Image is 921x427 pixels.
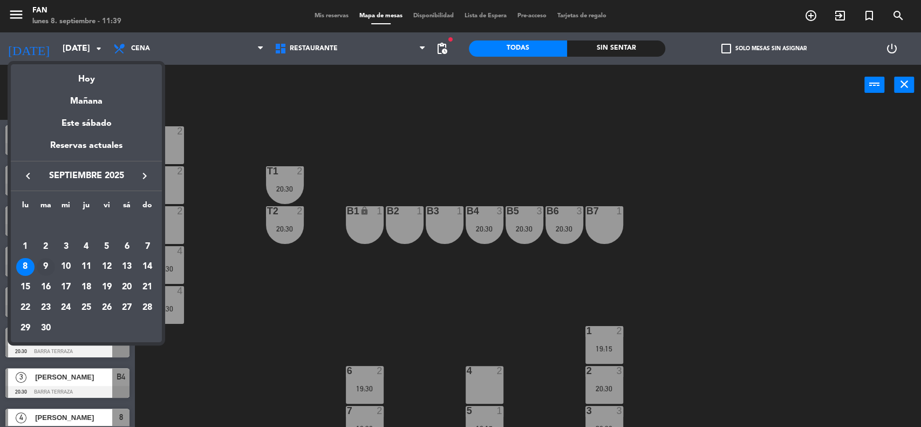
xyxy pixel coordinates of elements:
td: 26 de septiembre de 2025 [97,297,117,318]
td: 22 de septiembre de 2025 [15,297,36,318]
div: 26 [98,299,116,317]
i: keyboard_arrow_left [22,170,35,182]
td: 27 de septiembre de 2025 [117,297,138,318]
div: 29 [16,319,35,337]
span: septiembre 2025 [38,169,135,183]
div: 16 [37,278,55,296]
div: 4 [77,238,95,256]
td: 28 de septiembre de 2025 [137,297,158,318]
div: 3 [57,238,75,256]
td: 4 de septiembre de 2025 [76,236,97,257]
div: 21 [138,278,156,296]
div: Hoy [11,64,162,86]
td: 7 de septiembre de 2025 [137,236,158,257]
div: 20 [118,278,136,296]
td: 11 de septiembre de 2025 [76,257,97,277]
td: 18 de septiembre de 2025 [76,277,97,297]
div: Mañana [11,86,162,109]
th: jueves [76,199,97,216]
td: 9 de septiembre de 2025 [36,257,56,277]
div: 13 [118,258,136,276]
th: lunes [15,199,36,216]
th: sábado [117,199,138,216]
td: 19 de septiembre de 2025 [97,277,117,297]
i: keyboard_arrow_right [138,170,151,182]
td: 12 de septiembre de 2025 [97,257,117,277]
td: 21 de septiembre de 2025 [137,277,158,297]
div: 25 [77,299,95,317]
div: 8 [16,258,35,276]
div: 12 [98,258,116,276]
button: keyboard_arrow_right [135,169,154,183]
td: 1 de septiembre de 2025 [15,236,36,257]
td: 5 de septiembre de 2025 [97,236,117,257]
div: 15 [16,278,35,296]
td: 23 de septiembre de 2025 [36,297,56,318]
td: 24 de septiembre de 2025 [56,297,76,318]
div: Este sábado [11,109,162,139]
td: 15 de septiembre de 2025 [15,277,36,297]
div: Reservas actuales [11,139,162,161]
td: 30 de septiembre de 2025 [36,318,56,338]
th: martes [36,199,56,216]
div: 7 [138,238,156,256]
th: viernes [97,199,117,216]
div: 23 [37,299,55,317]
div: 1 [16,238,35,256]
div: 27 [118,299,136,317]
th: domingo [137,199,158,216]
div: 19 [98,278,116,296]
td: 14 de septiembre de 2025 [137,257,158,277]
div: 22 [16,299,35,317]
div: 28 [138,299,156,317]
td: 25 de septiembre de 2025 [76,297,97,318]
td: 6 de septiembre de 2025 [117,236,138,257]
div: 5 [98,238,116,256]
td: 10 de septiembre de 2025 [56,257,76,277]
div: 18 [77,278,95,296]
div: 30 [37,319,55,337]
div: 11 [77,258,95,276]
td: 17 de septiembre de 2025 [56,277,76,297]
td: 29 de septiembre de 2025 [15,318,36,338]
td: 16 de septiembre de 2025 [36,277,56,297]
div: 10 [57,258,75,276]
td: 20 de septiembre de 2025 [117,277,138,297]
div: 17 [57,278,75,296]
div: 24 [57,299,75,317]
button: keyboard_arrow_left [18,169,38,183]
td: SEP. [15,216,158,236]
td: 2 de septiembre de 2025 [36,236,56,257]
div: 9 [37,258,55,276]
td: 8 de septiembre de 2025 [15,257,36,277]
div: 14 [138,258,156,276]
td: 13 de septiembre de 2025 [117,257,138,277]
div: 2 [37,238,55,256]
div: 6 [118,238,136,256]
td: 3 de septiembre de 2025 [56,236,76,257]
th: miércoles [56,199,76,216]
